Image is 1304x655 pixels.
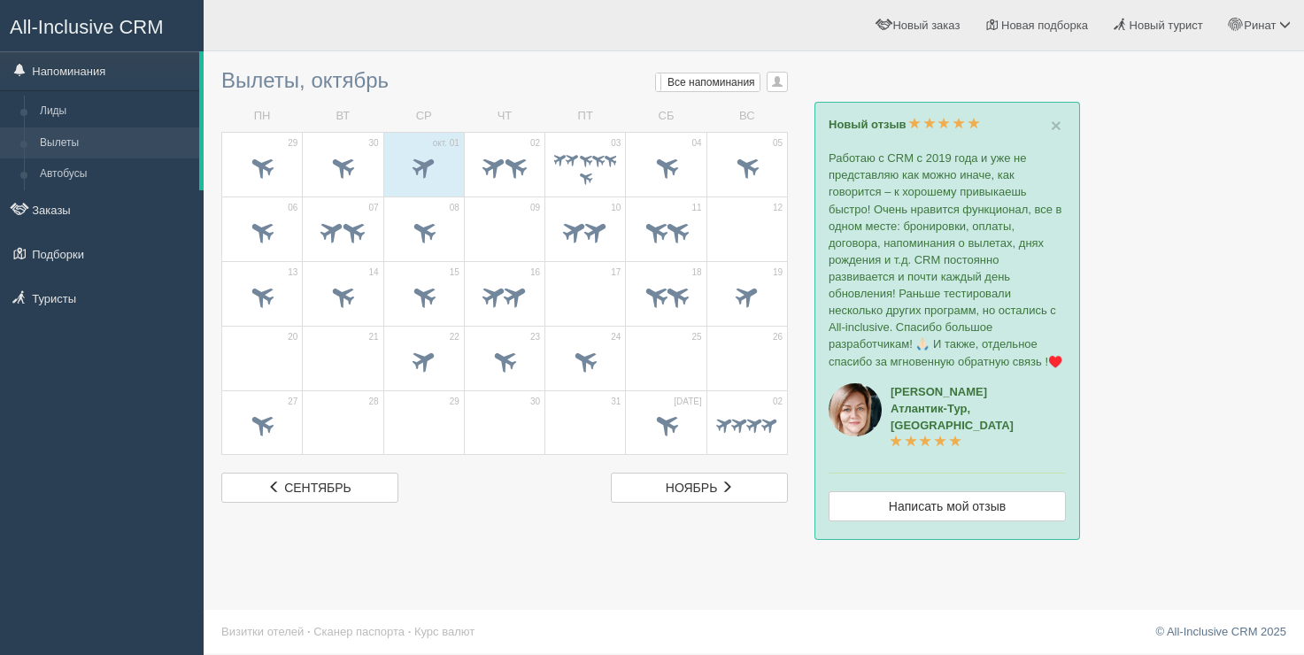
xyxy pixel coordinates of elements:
[288,202,297,214] span: 06
[1,1,203,50] a: All-Inclusive CRM
[773,396,783,408] span: 02
[221,69,788,92] h3: Вылеты, октябрь
[368,396,378,408] span: 28
[307,625,311,638] span: ·
[530,202,540,214] span: 09
[611,202,621,214] span: 10
[450,202,459,214] span: 08
[530,137,540,150] span: 02
[891,385,1014,449] a: [PERSON_NAME]Атлантик-Тур, [GEOGRAPHIC_DATA]
[1155,625,1286,638] a: © All-Inclusive CRM 2025
[611,473,788,503] a: ноябрь
[433,137,459,150] span: окт. 01
[450,331,459,343] span: 22
[32,127,199,159] a: Вылеты
[10,16,164,38] span: All-Inclusive CRM
[222,101,303,132] td: ПН
[692,137,702,150] span: 04
[368,266,378,279] span: 14
[692,202,702,214] span: 11
[692,266,702,279] span: 18
[666,481,718,495] span: ноябрь
[383,101,464,132] td: СР
[313,625,405,638] a: Сканер паспорта
[829,383,882,436] img: aicrm_2143.jpg
[611,396,621,408] span: 31
[773,331,783,343] span: 26
[414,625,475,638] a: Курс валют
[706,101,787,132] td: ВС
[368,202,378,214] span: 07
[1051,116,1061,135] button: Close
[288,137,297,150] span: 29
[32,96,199,127] a: Лиды
[829,118,980,131] a: Новый отзыв
[1051,115,1061,135] span: ×
[408,625,412,638] span: ·
[545,101,626,132] td: ПТ
[773,266,783,279] span: 19
[674,396,701,408] span: [DATE]
[1001,19,1088,32] span: Новая подборка
[450,396,459,408] span: 29
[288,396,297,408] span: 27
[829,491,1066,521] a: Написать мой отзыв
[611,331,621,343] span: 24
[626,101,706,132] td: СБ
[692,331,702,343] span: 25
[221,625,304,638] a: Визитки отелей
[611,266,621,279] span: 17
[303,101,383,132] td: ВТ
[530,396,540,408] span: 30
[368,331,378,343] span: 21
[368,137,378,150] span: 30
[288,331,297,343] span: 20
[1244,19,1276,32] span: Ринат
[284,481,351,495] span: сентябрь
[1130,19,1203,32] span: Новый турист
[892,19,960,32] span: Новый заказ
[221,473,398,503] a: сентябрь
[667,76,755,89] span: Все напоминания
[450,266,459,279] span: 15
[530,331,540,343] span: 23
[829,150,1066,369] p: Работаю с CRM с 2019 года и уже не представляю как можно иначе, как говорится – к хорошему привык...
[611,137,621,150] span: 03
[773,202,783,214] span: 12
[32,158,199,190] a: Автобусы
[773,137,783,150] span: 05
[530,266,540,279] span: 16
[288,266,297,279] span: 13
[464,101,544,132] td: ЧТ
